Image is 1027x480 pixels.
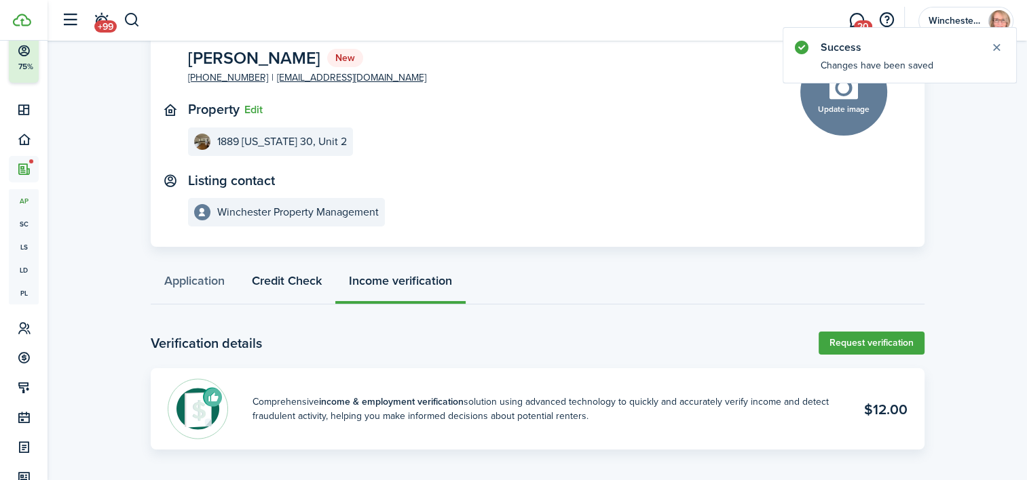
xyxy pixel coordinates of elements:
[238,264,335,304] a: Credit Check
[217,136,347,148] e-details-info-title: 1889 [US_STATE] 30, Unit 2
[819,332,925,355] a: Request verification
[57,7,83,33] button: Open sidebar
[854,20,872,33] span: 20
[253,395,840,423] banner-description: Comprehensive solution using advanced technology to quickly and accurately verify income and dete...
[844,3,870,38] a: Messaging
[217,206,379,218] e-details-info-title: Winchester Property Management
[17,61,34,73] p: 75%
[987,38,1006,57] button: Close notify
[875,9,898,32] button: Open resource center
[188,173,275,188] text-item: Listing contact
[783,58,1016,83] notify-body: Changes have been saved
[9,189,39,212] a: ap
[9,212,39,235] a: sc
[168,378,229,439] img: Income & employment verification
[327,49,363,68] status: New
[277,71,426,85] a: [EMAIL_ADDRESS][DOMAIN_NAME]
[244,104,263,116] button: Edit
[319,395,464,409] b: income & employment verification
[9,34,122,83] button: 75%
[988,10,1010,32] img: Winchester Property Management
[188,102,240,117] text-item: Property
[94,20,117,33] span: +99
[864,399,908,420] h2: $12.00
[188,49,320,66] span: [PERSON_NAME]
[821,39,977,56] notify-title: Success
[88,3,114,38] a: Notifications
[151,264,238,304] a: Application
[194,134,210,150] img: 1889 Vermont 30
[13,14,31,26] img: TenantCloud
[800,49,887,136] button: Update image
[188,71,268,85] a: [PHONE_NUMBER]
[9,235,39,258] a: ls
[9,281,39,304] a: pl
[124,9,141,32] button: Search
[9,258,39,281] a: ld
[929,16,983,26] span: Winchester Property Management
[151,333,262,353] h2: Verification details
